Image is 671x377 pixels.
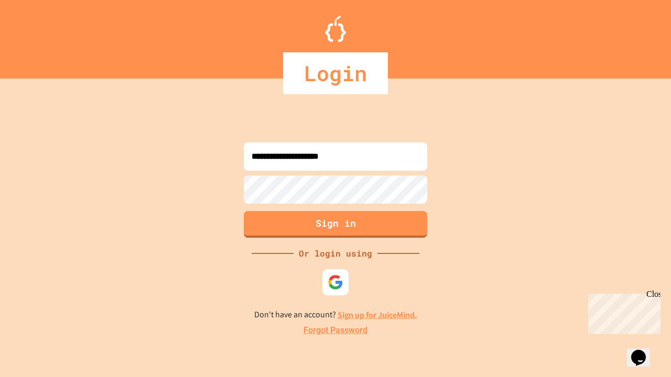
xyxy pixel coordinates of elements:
div: Or login using [294,247,377,260]
img: Logo.svg [325,16,346,42]
button: Sign in [244,211,427,238]
div: Login [283,52,388,94]
p: Don't have an account? [254,308,417,321]
iframe: chat widget [627,335,661,367]
img: google-icon.svg [328,274,343,290]
div: Chat with us now!Close [4,4,72,66]
iframe: chat widget [584,290,661,334]
a: Sign up for JuiceMind. [338,309,417,320]
a: Forgot Password [304,324,367,337]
